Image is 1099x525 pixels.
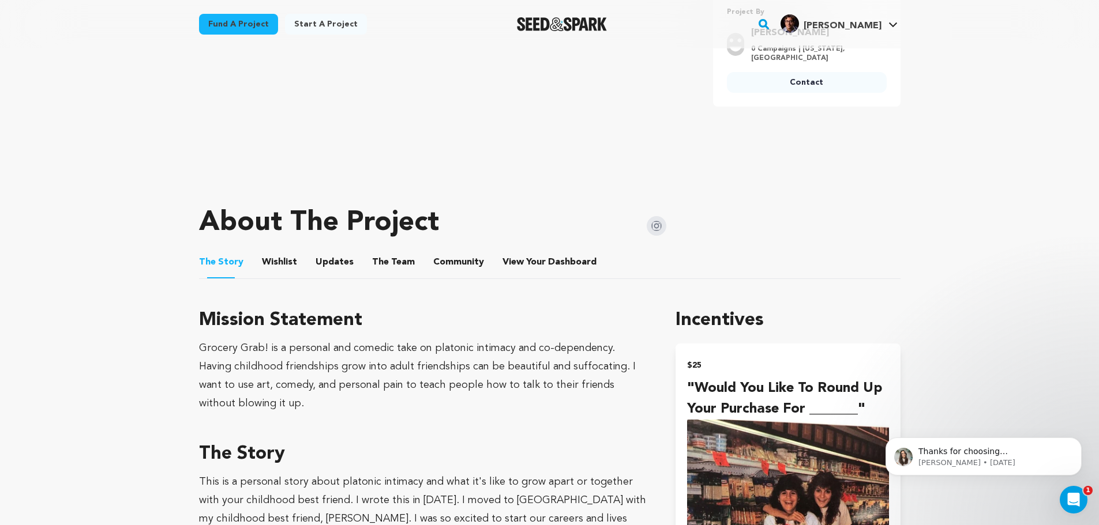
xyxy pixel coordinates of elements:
[502,255,599,269] a: ViewYourDashboard
[199,440,648,468] h3: The Story
[727,72,887,93] a: Contact
[676,307,900,334] h1: Incentives
[778,12,900,36] span: Alejandro E.'s Profile
[517,17,607,31] a: Seed&Spark Homepage
[1060,486,1087,513] iframe: Intercom live chat
[372,255,415,269] span: Team
[316,255,354,269] span: Updates
[199,307,648,334] h3: Mission Statement
[778,12,900,33] a: Alejandro E.'s Profile
[687,378,888,420] h4: "Would you like to round up your purchase for _______"
[285,14,367,35] a: Start a project
[647,216,666,236] img: Seed&Spark Instagram Icon
[199,339,648,413] div: Grocery Grab! is a personal and comedic take on platonic intimacy and co-dependency. Having child...
[1083,486,1093,495] span: 1
[548,255,597,269] span: Dashboard
[781,14,882,33] div: Alejandro E.'s Profile
[199,255,216,269] span: The
[199,255,243,269] span: Story
[372,255,389,269] span: The
[804,21,882,31] span: [PERSON_NAME]
[751,44,880,63] p: 0 Campaigns | [US_STATE], [GEOGRAPHIC_DATA]
[262,255,297,269] span: Wishlist
[433,255,484,269] span: Community
[517,17,607,31] img: Seed&Spark Logo Dark Mode
[199,14,278,35] a: Fund a project
[687,357,888,373] h2: $25
[199,209,439,237] h1: About The Project
[502,255,599,269] span: Your
[781,14,799,33] img: 13582093_10154057654319300_5480884464415587333_o.jpg
[868,413,1099,494] iframe: Intercom notifications message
